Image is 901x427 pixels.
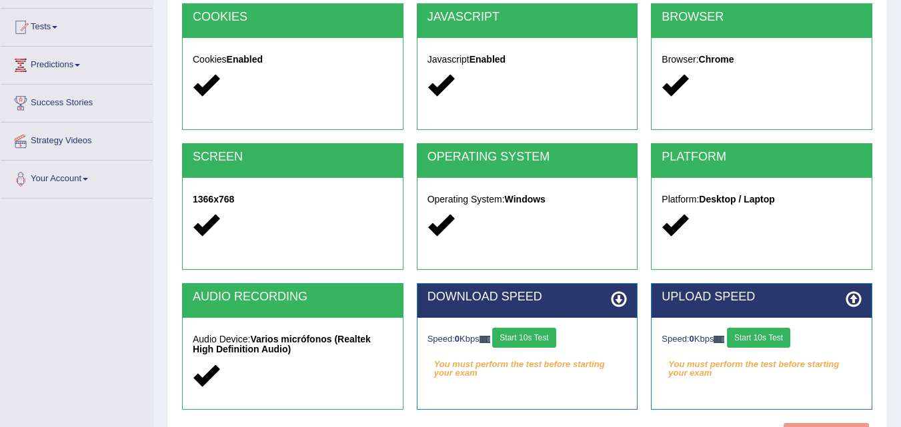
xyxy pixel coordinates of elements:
a: Strategy Videos [1,123,153,156]
h2: JAVASCRIPT [427,11,628,24]
h2: UPLOAD SPEED [662,290,862,304]
a: Your Account [1,161,153,194]
h5: Browser: [662,55,862,65]
h5: Operating System: [427,195,628,205]
strong: 0 [690,334,694,344]
h2: COOKIES [193,11,393,24]
h2: AUDIO RECORDING [193,290,393,304]
h2: OPERATING SYSTEM [427,151,628,164]
h2: BROWSER [662,11,862,24]
a: Predictions [1,47,153,80]
div: Speed: Kbps [662,328,862,351]
strong: Enabled [470,54,506,65]
h5: Platform: [662,195,862,205]
h5: Cookies [193,55,393,65]
h2: DOWNLOAD SPEED [427,290,628,304]
img: ajax-loader-fb-connection.gif [714,336,724,343]
button: Start 10s Test [727,328,790,348]
strong: Varios micrófonos (Realtek High Definition Audio) [193,334,371,354]
em: You must perform the test before starting your exam [662,354,862,374]
strong: 1366x768 [193,194,234,205]
strong: Windows [505,194,546,205]
h5: Javascript [427,55,628,65]
strong: Desktop / Laptop [699,194,775,205]
h2: SCREEN [193,151,393,164]
strong: Chrome [699,54,734,65]
a: Success Stories [1,85,153,118]
strong: 0 [455,334,460,344]
img: ajax-loader-fb-connection.gif [480,336,490,343]
a: Tests [1,9,153,42]
div: Speed: Kbps [427,328,628,351]
h5: Audio Device: [193,334,393,355]
button: Start 10s Test [492,328,556,348]
em: You must perform the test before starting your exam [427,354,628,374]
strong: Enabled [227,54,263,65]
h2: PLATFORM [662,151,862,164]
